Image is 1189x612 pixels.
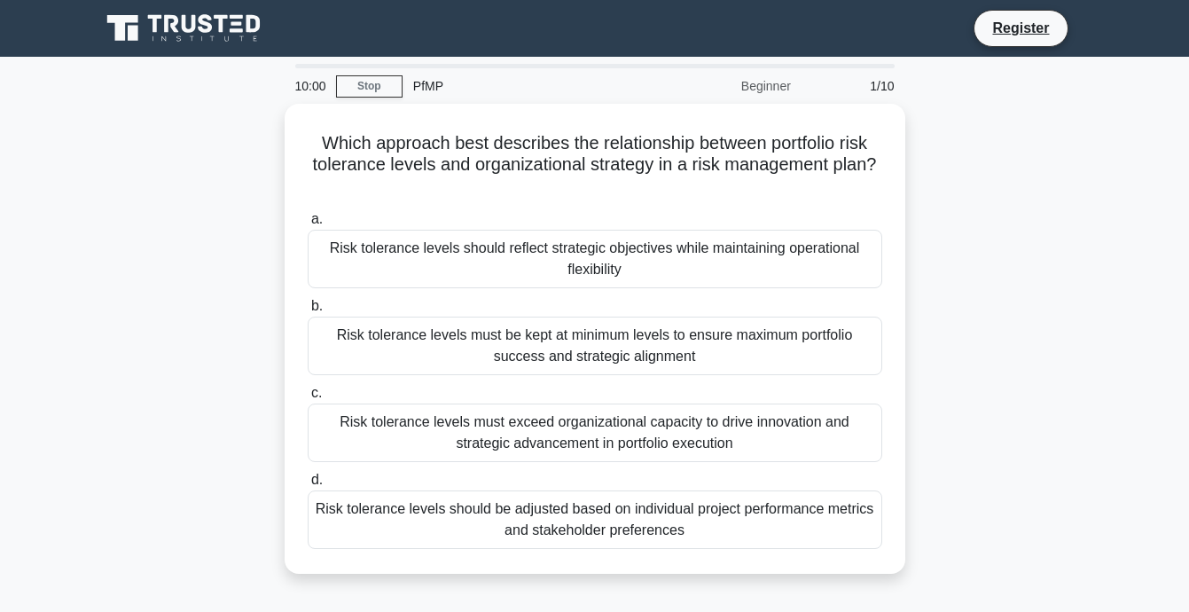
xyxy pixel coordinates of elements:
div: 1/10 [802,68,905,104]
div: Risk tolerance levels must be kept at minimum levels to ensure maximum portfolio success and stra... [308,317,882,375]
span: d. [311,472,323,487]
span: c. [311,385,322,400]
div: 10:00 [285,68,336,104]
div: PfMP [403,68,646,104]
h5: Which approach best describes the relationship between portfolio risk tolerance levels and organi... [306,132,884,198]
div: Risk tolerance levels must exceed organizational capacity to drive innovation and strategic advan... [308,404,882,462]
div: Risk tolerance levels should be adjusted based on individual project performance metrics and stak... [308,490,882,549]
a: Stop [336,75,403,98]
div: Beginner [646,68,802,104]
span: b. [311,298,323,313]
span: a. [311,211,323,226]
a: Register [982,17,1060,39]
div: Risk tolerance levels should reflect strategic objectives while maintaining operational flexibility [308,230,882,288]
